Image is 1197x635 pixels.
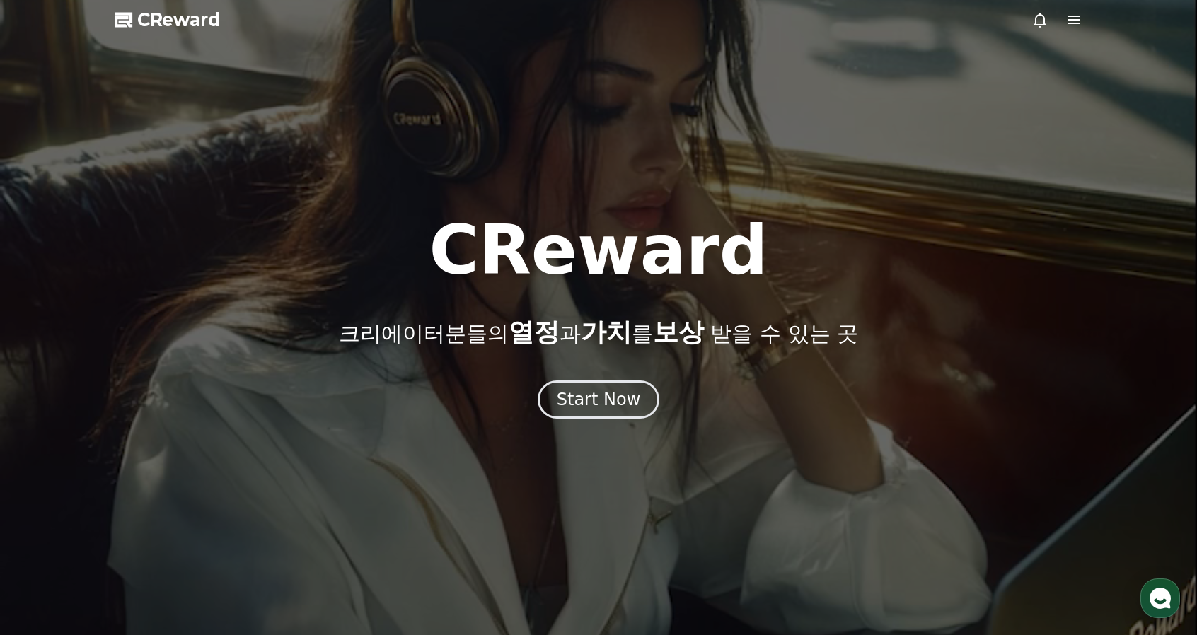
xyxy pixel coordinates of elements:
[339,318,858,346] p: 크리에이터분들의 과 를 받을 수 있는 곳
[429,216,768,284] h1: CReward
[538,395,660,408] a: Start Now
[557,388,641,411] div: Start Now
[538,380,660,419] button: Start Now
[653,317,704,346] span: 보상
[137,8,221,31] span: CReward
[509,317,560,346] span: 열정
[581,317,632,346] span: 가치
[115,8,221,31] a: CReward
